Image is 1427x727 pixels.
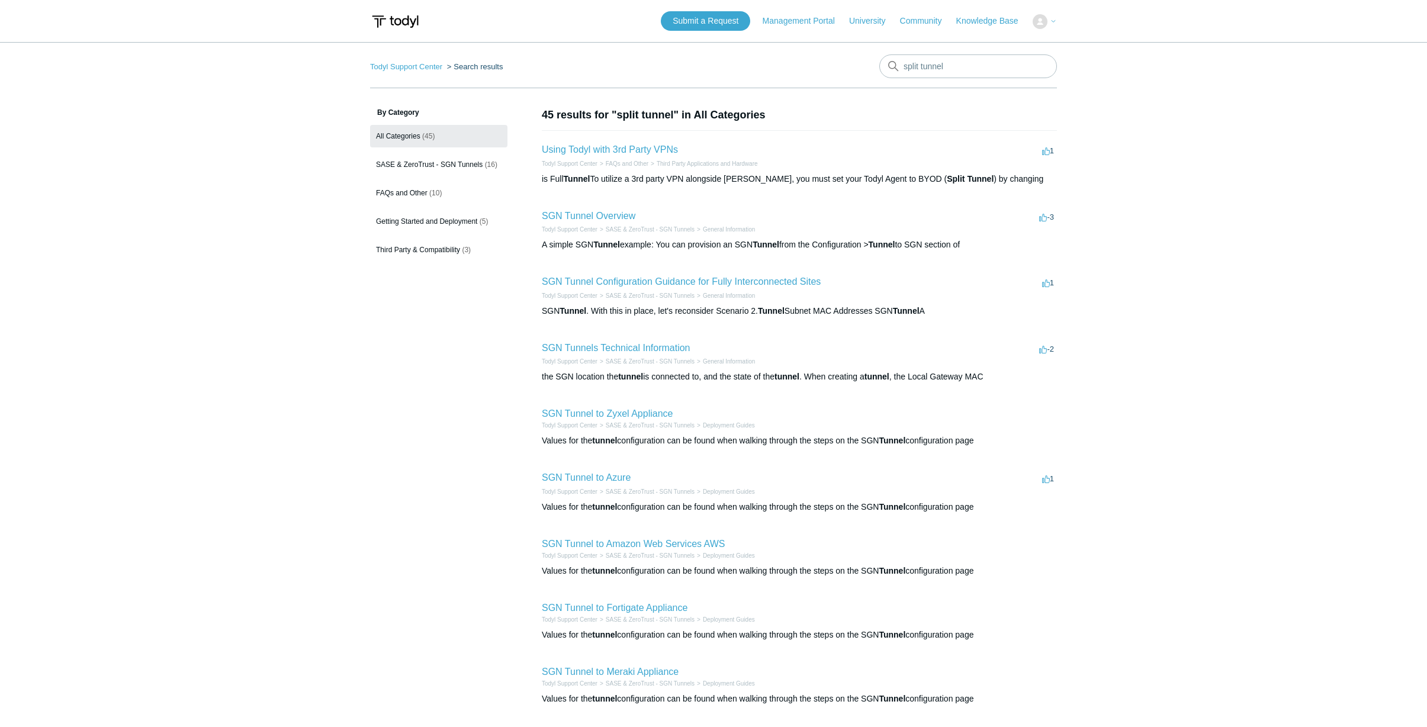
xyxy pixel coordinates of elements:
[542,144,678,155] a: Using Todyl with 3rd Party VPNs
[661,11,750,31] a: Submit a Request
[592,694,617,703] em: tunnel
[542,679,597,688] li: Todyl Support Center
[864,372,889,381] em: tunnel
[542,487,597,496] li: Todyl Support Center
[592,502,617,512] em: tunnel
[542,501,1057,513] div: Values for the configuration can be found when walking through the steps on the SGN configuration...
[606,358,695,365] a: SASE & ZeroTrust - SGN Tunnels
[606,616,695,623] a: SASE & ZeroTrust - SGN Tunnels
[893,306,920,316] em: Tunnel
[542,693,1057,705] div: Values for the configuration can be found when walking through the steps on the SGN configuration...
[542,107,1057,123] h1: 45 results for "split tunnel" in All Categories
[695,679,755,688] li: Deployment Guides
[606,422,695,429] a: SASE & ZeroTrust - SGN Tunnels
[370,210,507,233] a: Getting Started and Deployment (5)
[542,159,597,168] li: Todyl Support Center
[370,125,507,147] a: All Categories (45)
[703,226,755,233] a: General Information
[592,630,617,639] em: tunnel
[542,211,635,221] a: SGN Tunnel Overview
[542,421,597,430] li: Todyl Support Center
[606,488,695,495] a: SASE & ZeroTrust - SGN Tunnels
[703,488,755,495] a: Deployment Guides
[606,292,695,299] a: SASE & ZeroTrust - SGN Tunnels
[703,358,755,365] a: General Information
[606,160,648,167] a: FAQs and Other
[753,240,779,249] em: Tunnel
[422,132,435,140] span: (45)
[542,305,1057,317] div: SGN . With this in place, let's reconsider Scenario 2. Subnet MAC Addresses SGN A
[376,132,420,140] span: All Categories
[1039,213,1054,221] span: -3
[1042,278,1054,287] span: 1
[703,422,755,429] a: Deployment Guides
[1042,146,1054,155] span: 1
[703,552,755,559] a: Deployment Guides
[703,680,755,687] a: Deployment Guides
[695,291,755,300] li: General Information
[597,679,695,688] li: SASE & ZeroTrust - SGN Tunnels
[597,225,695,234] li: SASE & ZeroTrust - SGN Tunnels
[879,630,905,639] em: Tunnel
[542,173,1057,185] div: is Full To utilize a 3rd party VPN alongside [PERSON_NAME], you must set your Todyl Agent to BYOD...
[542,358,597,365] a: Todyl Support Center
[879,502,905,512] em: Tunnel
[593,240,620,249] em: Tunnel
[597,291,695,300] li: SASE & ZeroTrust - SGN Tunnels
[542,539,725,549] a: SGN Tunnel to Amazon Web Services AWS
[695,421,755,430] li: Deployment Guides
[703,616,755,623] a: Deployment Guides
[879,436,905,445] em: Tunnel
[597,421,695,430] li: SASE & ZeroTrust - SGN Tunnels
[849,15,897,27] a: University
[542,552,597,559] a: Todyl Support Center
[542,680,597,687] a: Todyl Support Center
[485,160,497,169] span: (16)
[900,15,954,27] a: Community
[606,226,695,233] a: SASE & ZeroTrust - SGN Tunnels
[618,372,643,381] em: tunnel
[657,160,758,167] a: Third Party Applications and Hardware
[597,615,695,624] li: SASE & ZeroTrust - SGN Tunnels
[542,667,679,677] a: SGN Tunnel to Meraki Appliance
[774,372,799,381] em: tunnel
[597,551,695,560] li: SASE & ZeroTrust - SGN Tunnels
[542,291,597,300] li: Todyl Support Center
[370,107,507,118] h3: By Category
[956,15,1030,27] a: Knowledge Base
[542,226,597,233] a: Todyl Support Center
[542,357,597,366] li: Todyl Support Center
[592,436,617,445] em: tunnel
[370,182,507,204] a: FAQs and Other (10)
[1042,474,1054,483] span: 1
[542,615,597,624] li: Todyl Support Center
[542,603,687,613] a: SGN Tunnel to Fortigate Appliance
[597,357,695,366] li: SASE & ZeroTrust - SGN Tunnels
[376,246,460,254] span: Third Party & Compatibility
[542,160,597,167] a: Todyl Support Center
[695,357,755,366] li: General Information
[370,239,507,261] a: Third Party & Compatibility (3)
[542,435,1057,447] div: Values for the configuration can be found when walking through the steps on the SGN configuration...
[947,174,994,184] em: Split Tunnel
[542,551,597,560] li: Todyl Support Center
[869,240,895,249] em: Tunnel
[592,566,617,575] em: tunnel
[695,551,755,560] li: Deployment Guides
[542,422,597,429] a: Todyl Support Center
[542,343,690,353] a: SGN Tunnels Technical Information
[542,408,673,419] a: SGN Tunnel to Zyxel Appliance
[758,306,785,316] em: Tunnel
[606,552,695,559] a: SASE & ZeroTrust - SGN Tunnels
[370,153,507,176] a: SASE & ZeroTrust - SGN Tunnels (16)
[370,62,442,71] a: Todyl Support Center
[542,239,1057,251] div: A simple SGN example: You can provision an SGN from the Configuration > to SGN section of
[879,566,905,575] em: Tunnel
[542,488,597,495] a: Todyl Support Center
[695,225,755,234] li: General Information
[542,565,1057,577] div: Values for the configuration can be found when walking through the steps on the SGN configuration...
[542,292,597,299] a: Todyl Support Center
[1039,345,1054,353] span: -2
[542,225,597,234] li: Todyl Support Center
[370,62,445,71] li: Todyl Support Center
